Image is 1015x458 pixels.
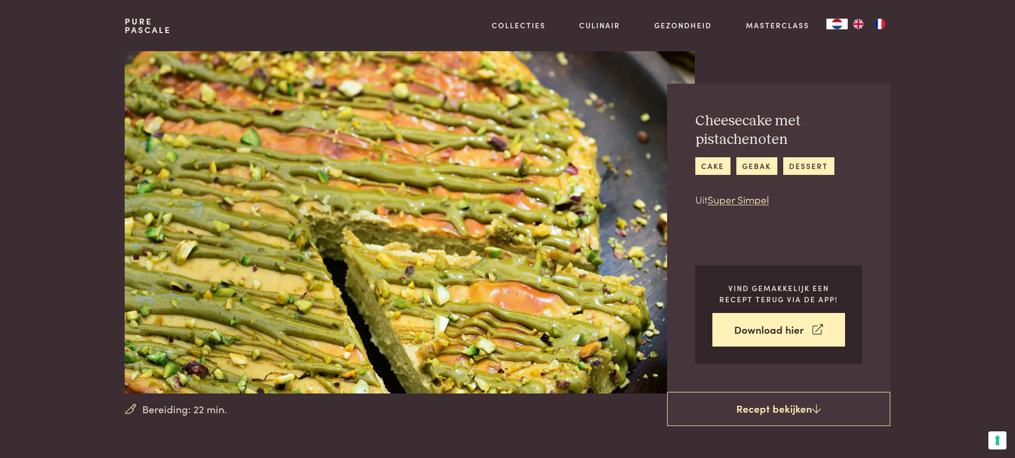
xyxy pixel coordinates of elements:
[988,431,1006,449] button: Uw voorkeuren voor toestemming voor trackingtechnologieën
[848,19,890,29] ul: Language list
[579,20,620,31] a: Culinair
[736,157,777,175] a: gebak
[492,20,546,31] a: Collecties
[695,157,730,175] a: cake
[826,19,890,29] aside: Language selected: Nederlands
[654,20,712,31] a: Gezondheid
[869,19,890,29] a: FR
[826,19,848,29] a: NL
[708,192,769,206] a: Super Simpel
[142,401,227,417] span: Bereiding: 22 min.
[695,192,862,207] p: Uit
[746,20,809,31] a: Masterclass
[125,51,694,393] img: Cheesecake met pistachenoten
[667,392,890,426] a: Recept bekijken
[712,313,845,347] a: Download hier
[712,283,845,304] p: Vind gemakkelijk een recept terug via de app!
[783,157,834,175] a: dessert
[125,17,171,34] a: PurePascale
[826,19,848,29] div: Language
[848,19,869,29] a: EN
[695,112,862,149] h2: Cheesecake met pistachenoten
